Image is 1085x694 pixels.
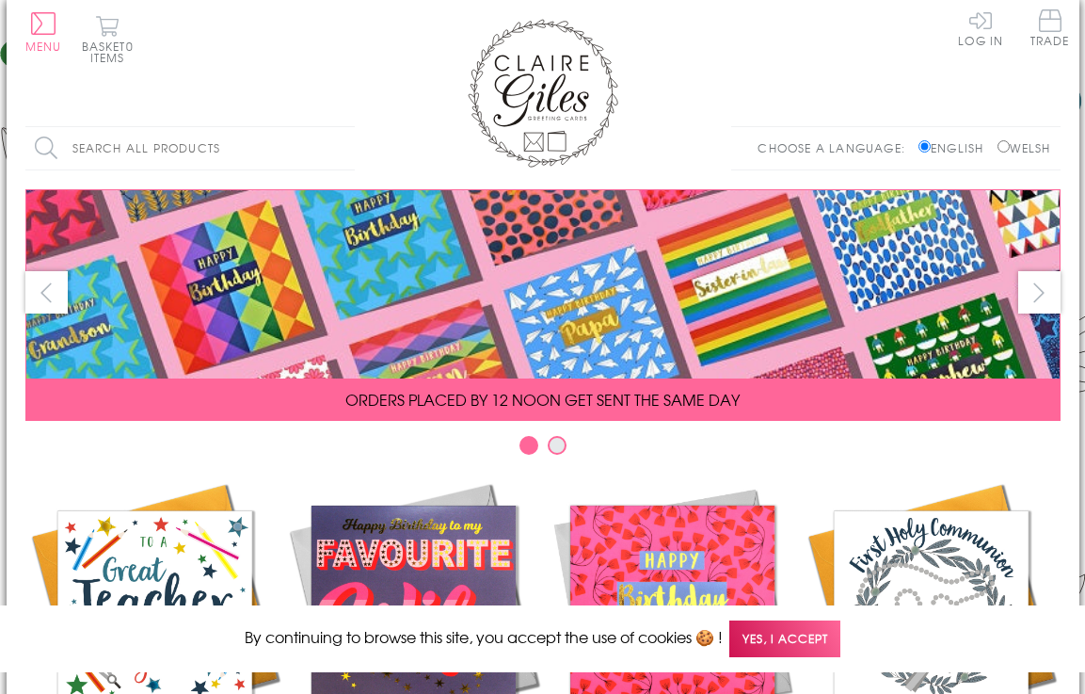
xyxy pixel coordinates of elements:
[90,38,134,66] span: 0 items
[918,139,993,156] label: English
[25,127,355,169] input: Search all products
[82,15,134,63] button: Basket0 items
[918,140,931,153] input: English
[468,19,618,168] img: Claire Giles Greetings Cards
[1030,9,1070,50] a: Trade
[997,139,1051,156] label: Welsh
[1030,9,1070,46] span: Trade
[997,140,1010,153] input: Welsh
[958,9,1003,46] a: Log In
[25,12,62,52] button: Menu
[336,127,355,169] input: Search
[25,271,68,314] button: prev
[1018,271,1061,314] button: next
[25,38,62,55] span: Menu
[729,621,840,657] span: Yes, I accept
[345,388,740,411] span: ORDERS PLACED BY 12 NOON GET SENT THE SAME DAY
[758,139,915,156] p: Choose a language:
[25,435,1061,464] div: Carousel Pagination
[548,436,566,455] button: Carousel Page 2
[519,436,538,455] button: Carousel Page 1 (Current Slide)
